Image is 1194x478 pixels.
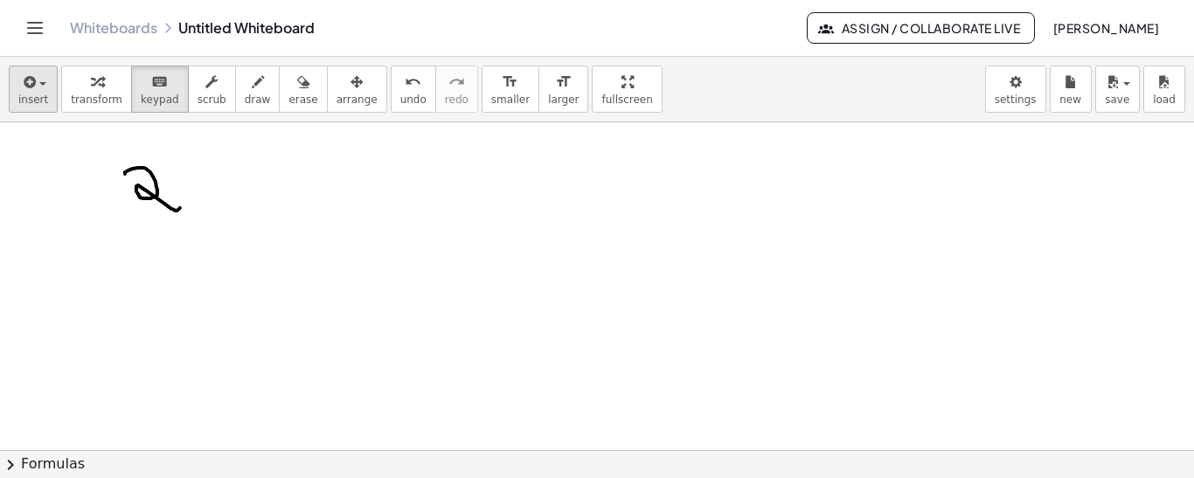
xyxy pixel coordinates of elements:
[279,66,327,113] button: erase
[807,12,1035,44] button: Assign / Collaborate Live
[151,72,168,93] i: keyboard
[18,94,48,106] span: insert
[1052,20,1159,36] span: [PERSON_NAME]
[435,66,478,113] button: redoredo
[21,14,49,42] button: Toggle navigation
[327,66,387,113] button: arrange
[548,94,579,106] span: larger
[188,66,236,113] button: scrub
[502,72,518,93] i: format_size
[1038,12,1173,44] button: [PERSON_NAME]
[1050,66,1092,113] button: new
[288,94,317,106] span: erase
[1143,66,1185,113] button: load
[1153,94,1176,106] span: load
[555,72,572,93] i: format_size
[995,94,1037,106] span: settings
[71,94,122,106] span: transform
[337,94,378,106] span: arrange
[9,66,58,113] button: insert
[1105,94,1129,106] span: save
[601,94,652,106] span: fullscreen
[235,66,281,113] button: draw
[131,66,189,113] button: keyboardkeypad
[822,20,1020,36] span: Assign / Collaborate Live
[141,94,179,106] span: keypad
[491,94,530,106] span: smaller
[245,94,271,106] span: draw
[61,66,132,113] button: transform
[1059,94,1081,106] span: new
[592,66,662,113] button: fullscreen
[198,94,226,106] span: scrub
[482,66,539,113] button: format_sizesmaller
[1095,66,1140,113] button: save
[985,66,1046,113] button: settings
[391,66,436,113] button: undoundo
[70,19,157,37] a: Whiteboards
[445,94,469,106] span: redo
[405,72,421,93] i: undo
[448,72,465,93] i: redo
[538,66,588,113] button: format_sizelarger
[400,94,427,106] span: undo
